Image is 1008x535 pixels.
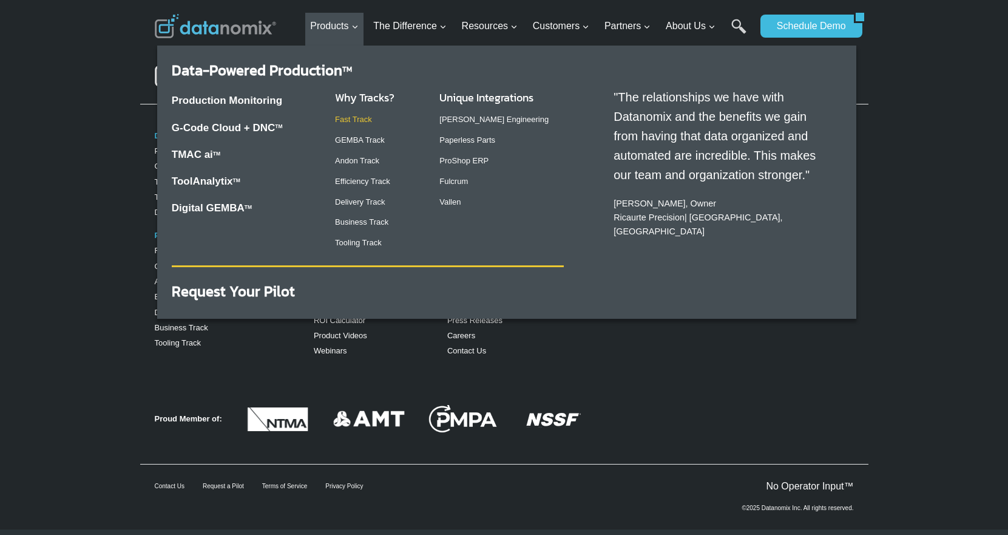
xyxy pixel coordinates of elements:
sup: TM [245,204,252,210]
a: Webinars [314,346,347,355]
sup: TM [275,123,282,129]
span: Phone number [273,50,328,61]
p: "The relationships we have with Datanomix and the benefits we gain from having that data organize... [614,87,830,185]
a: Careers [447,331,475,340]
span: The Difference [373,18,447,34]
a: Digital GEMBATM [172,202,252,214]
a: Paperless Parts [439,135,495,145]
sup: TM [213,151,220,157]
a: Delivery Track [155,308,205,317]
a: Privacy Policy [165,271,205,279]
a: Fulcrum [439,177,468,186]
a: Product Videos [314,331,367,340]
a: [PERSON_NAME] Engineering [439,115,549,124]
span: Last Name [273,1,312,12]
a: Fast Track [155,246,192,255]
h3: Unique Integrations [439,89,564,106]
a: Request Your Pilot [172,281,295,302]
a: Ricaurte Precision [614,213,685,222]
a: Andon Track [155,277,199,286]
a: Efficiency Track [155,292,210,301]
a: TM [233,177,240,183]
a: Schedule Demo [760,15,854,38]
a: Business Track [335,217,388,227]
strong: Proud Member of: [155,414,222,423]
a: TMAC aiTM [172,149,220,160]
img: Datanomix [155,14,276,38]
a: Data-Powered ProductionTM [172,60,352,81]
a: Press Releases [447,316,502,325]
a: Contact Us [447,346,486,355]
a: Terms [136,271,154,279]
a: Tooling Track [335,238,382,247]
a: ProShop ERP [439,156,489,165]
a: Andon Track [335,156,379,165]
a: Production Monitoring [172,95,282,106]
a: Vallen [439,197,461,206]
span: About Us [666,18,715,34]
a: Search [731,19,746,46]
a: ToolAnalytix [155,193,197,202]
span: Partners [604,18,651,34]
a: Contact Us [155,483,184,489]
a: Gemba Track [155,262,202,271]
a: Digital GEMBATM [155,208,213,217]
sup: TM [342,64,352,75]
p: ©2025 Datanomix Inc. All rights reserved. [742,505,853,511]
a: G-Code Cloud + DNCTM [155,162,237,171]
a: Business Track [155,323,208,332]
a: No Operator Input™ [766,481,853,491]
nav: Primary Navigation [305,7,754,46]
a: Efficiency Track [335,177,390,186]
a: Privacy Policy [325,483,363,489]
a: TMAC aiTM [155,177,191,186]
a: Terms of Service [262,483,307,489]
a: Data-Powered Production [155,131,251,140]
a: Request a Pilot [203,483,244,489]
a: ROI Calculator [314,316,365,325]
a: ToolAnalytix [172,175,233,187]
p: [PERSON_NAME], Owner | [GEOGRAPHIC_DATA], [GEOGRAPHIC_DATA] [614,197,830,239]
a: Why Tracks? [335,89,394,106]
span: Customers [533,18,589,34]
a: Production Monitoring [155,146,231,155]
span: Products [310,18,358,34]
a: Fast Track [335,115,372,124]
a: Product Tracks [155,231,212,240]
a: Delivery Track [335,197,385,206]
a: G-Code Cloud + DNCTM [172,122,283,134]
span: Resources [462,18,518,34]
img: Datanomix Logo [155,60,288,86]
a: GEMBA Track [335,135,385,145]
a: Tooling Track [155,338,201,347]
span: State/Region [273,150,320,161]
